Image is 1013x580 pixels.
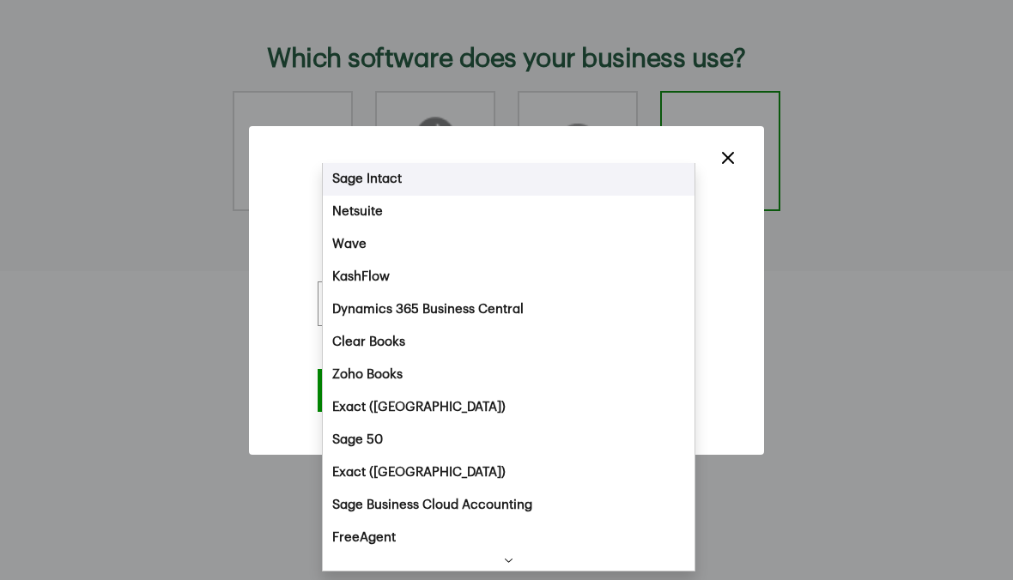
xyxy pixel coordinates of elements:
span: Dynamics 365 Business Central [332,299,524,320]
span: KashFlow [332,267,390,287]
span: Exact ([GEOGRAPHIC_DATA]) [332,462,506,483]
span: Wave [332,234,367,255]
span: FreeAgent [332,528,396,548]
span: Exact ([GEOGRAPHIC_DATA]) [332,397,506,418]
span: Sage Intact [332,169,402,190]
span: Zoho Books [332,365,403,385]
span: Sage Business Cloud Accounting [332,495,532,516]
span: Netsuite [332,202,383,222]
span: Clear Books [332,332,405,353]
span: Sage 50 [332,430,383,450]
